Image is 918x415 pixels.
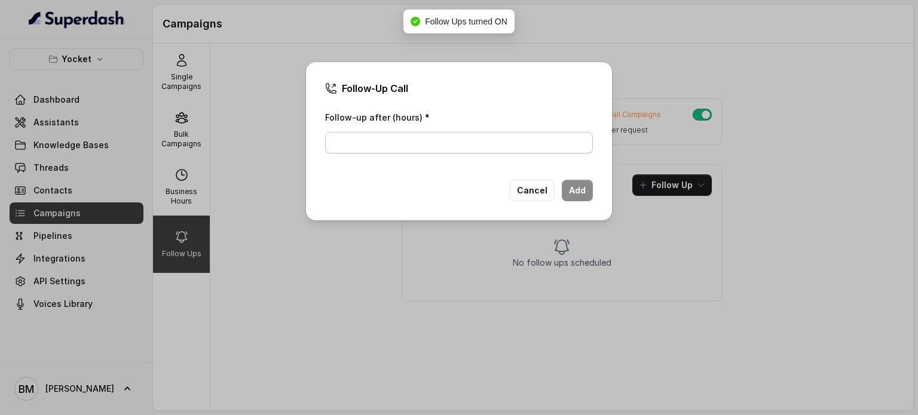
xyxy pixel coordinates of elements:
[562,180,593,201] button: Add
[411,17,420,26] span: check-circle
[425,17,507,26] span: Follow Ups turned ON
[325,81,593,96] div: Follow-Up Call
[325,112,430,122] label: Follow-up after (hours) *
[510,180,555,201] button: Cancel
